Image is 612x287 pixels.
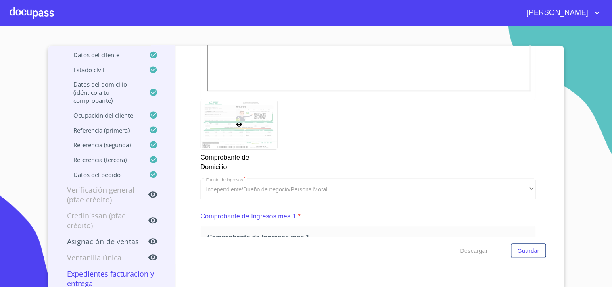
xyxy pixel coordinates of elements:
[511,243,546,258] button: Guardar
[521,6,602,19] button: account of current user
[58,171,150,179] p: Datos del pedido
[58,253,148,262] p: Ventanilla única
[58,51,150,59] p: Datos del cliente
[457,243,491,258] button: Descargar
[58,126,150,134] p: Referencia (primera)
[58,185,148,204] p: Verificación general (PFAE crédito)
[58,111,150,119] p: Ocupación del Cliente
[58,237,148,246] p: Asignación de Ventas
[201,212,296,221] p: Comprobante de Ingresos mes 1
[521,6,593,19] span: [PERSON_NAME]
[207,233,532,241] span: Comprobante de Ingresos mes 1
[58,156,150,164] p: Referencia (tercera)
[58,66,150,74] p: Estado Civil
[58,141,150,149] p: Referencia (segunda)
[58,211,148,230] p: Credinissan (PFAE crédito)
[518,246,539,256] span: Guardar
[460,246,488,256] span: Descargar
[58,80,150,104] p: Datos del domicilio (idéntico a tu comprobante)
[201,179,536,200] div: Independiente/Dueño de negocio/Persona Moral
[201,150,277,172] p: Comprobante de Domicilio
